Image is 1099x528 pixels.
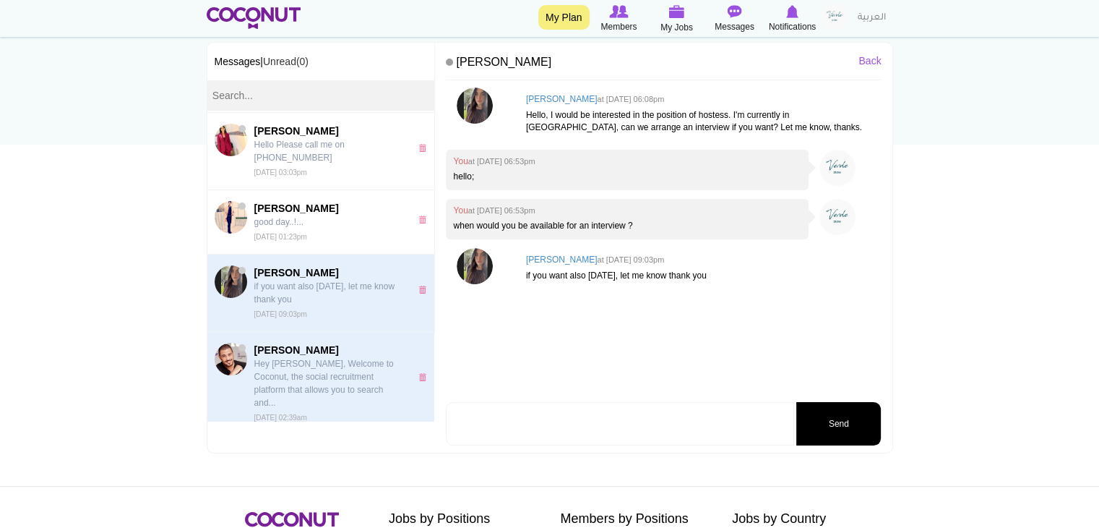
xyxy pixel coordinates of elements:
a: My Plan [538,5,590,30]
img: Notifications [786,5,798,18]
a: Amber Van Der Merwe[PERSON_NAME] Hello Please call me on [PHONE_NUMBER] [DATE] 03:03pm [207,113,435,190]
p: if you want also [DATE], let me know thank you [526,270,874,282]
h2: Members by Positions [561,512,711,527]
p: good day..!... [254,216,403,229]
a: chris coutinho[PERSON_NAME] good day..!... [DATE] 01:23pm [207,190,435,255]
span: [PERSON_NAME] [254,201,403,216]
p: hello; [453,171,801,183]
input: Search... [207,80,435,111]
h3: Messages [207,43,435,80]
img: Anna Bianconi [215,265,247,298]
p: Hello, I would be interested in the position of hostess. I'm currently in [GEOGRAPHIC_DATA], can ... [526,109,874,134]
h2: Jobs by Positions [389,512,539,527]
a: x [418,373,431,381]
h4: You [453,206,801,216]
a: Messages Messages [706,4,764,34]
span: | [260,56,309,67]
p: Hey [PERSON_NAME], Welcome to Coconut, the social recruitment platform that allows you to search ... [254,357,403,409]
a: Browse Members Members [590,4,648,34]
small: at [DATE] 06:53pm [468,157,535,166]
a: Unread(0) [263,56,309,67]
span: [PERSON_NAME] [254,124,403,138]
small: at [DATE] 06:53pm [468,206,535,215]
a: x [418,216,431,223]
small: at [DATE] 09:03pm [598,255,665,264]
small: [DATE] 03:03pm [254,169,307,176]
img: My Jobs [669,5,685,18]
h4: [PERSON_NAME] [526,95,874,104]
img: Messages [728,5,742,18]
a: Back [858,54,881,68]
a: Notifications Notifications [764,4,822,34]
a: x [418,286,431,294]
a: x [418,144,431,152]
h4: You [453,157,801,166]
a: العربية [850,4,893,33]
img: Home [207,7,301,29]
img: Amber Van Der Merwe [215,124,247,156]
h4: [PERSON_NAME] [446,50,881,81]
span: Members [600,20,637,34]
a: My Jobs My Jobs [648,4,706,35]
span: [PERSON_NAME] [254,265,403,280]
a: Anna Bianconi[PERSON_NAME] if you want also [DATE], let me know thank you [DATE] 09:03pm [207,255,435,332]
p: if you want also [DATE], let me know thank you [254,280,403,306]
button: Send [796,402,881,446]
span: Messages [715,20,754,34]
h4: [PERSON_NAME] [526,255,874,265]
img: chris coutinho [215,201,247,234]
a: Assaad Tarabay[PERSON_NAME] Hey [PERSON_NAME], Welcome to Coconut, the social recruitment platfor... [207,332,435,435]
span: My Jobs [660,20,693,35]
img: Browse Members [609,5,628,18]
small: [DATE] 02:39am [254,414,307,422]
span: Notifications [769,20,816,34]
span: [PERSON_NAME] [254,343,403,357]
p: when would you be available for an interview ? [453,220,801,232]
small: [DATE] 01:23pm [254,233,307,241]
img: Assaad Tarabay [215,343,247,375]
p: Hello Please call me on [PHONE_NUMBER] [254,138,403,164]
small: at [DATE] 06:08pm [598,95,665,103]
small: [DATE] 09:03pm [254,310,307,318]
h2: Jobs by Country [732,512,882,527]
